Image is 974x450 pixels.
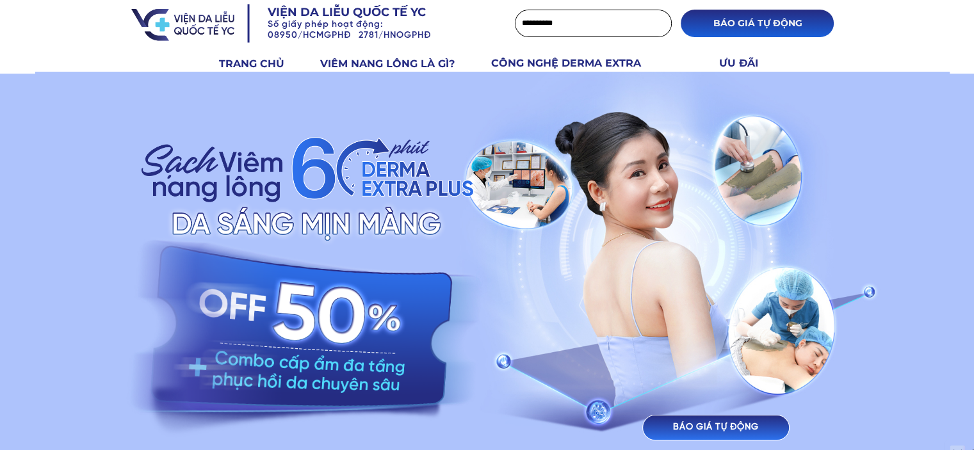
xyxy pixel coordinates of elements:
h3: TRANG CHỦ [219,56,305,72]
p: BÁO GIÁ TỰ ĐỘNG [681,10,834,37]
h3: VIÊM NANG LÔNG LÀ GÌ? [320,56,476,72]
h3: CÔNG NGHỆ DERMA EXTRA PLUS [491,55,671,88]
h3: ƯU ĐÃI [719,55,773,72]
p: BÁO GIÁ TỰ ĐỘNG [643,415,789,440]
h3: Số giấy phép hoạt động: 08950/HCMGPHĐ 2781/HNOGPHĐ [268,20,484,42]
h3: Viện da liễu quốc tế YC [268,4,465,20]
